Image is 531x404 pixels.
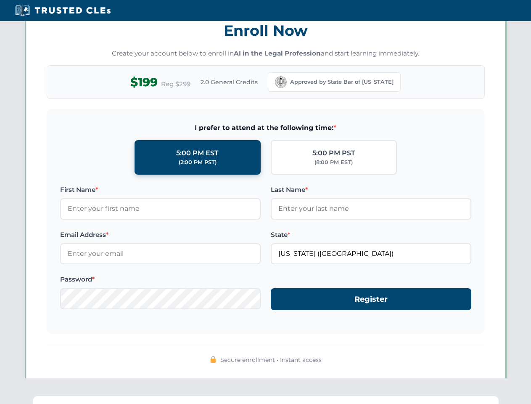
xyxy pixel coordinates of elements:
[176,148,219,159] div: 5:00 PM EST
[60,243,261,264] input: Enter your email
[271,243,471,264] input: California (CA)
[60,230,261,240] label: Email Address
[210,356,217,363] img: 🔒
[47,17,485,44] h3: Enroll Now
[290,78,394,86] span: Approved by State Bar of [US_STATE]
[271,185,471,195] label: Last Name
[13,4,113,17] img: Trusted CLEs
[60,122,471,133] span: I prefer to attend at the following time:
[201,77,258,87] span: 2.0 General Credits
[161,79,190,89] span: Reg $299
[130,73,158,92] span: $199
[314,158,353,167] div: (8:00 PM EST)
[234,49,321,57] strong: AI in the Legal Profession
[220,355,322,364] span: Secure enrollment • Instant access
[275,76,287,88] img: California Bar
[60,198,261,219] input: Enter your first name
[312,148,355,159] div: 5:00 PM PST
[47,49,485,58] p: Create your account below to enroll in and start learning immediately.
[60,185,261,195] label: First Name
[179,158,217,167] div: (2:00 PM PST)
[271,288,471,311] button: Register
[271,230,471,240] label: State
[60,274,261,284] label: Password
[271,198,471,219] input: Enter your last name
